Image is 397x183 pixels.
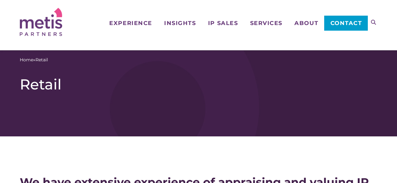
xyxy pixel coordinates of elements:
[20,8,62,36] img: Metis Partners
[20,57,33,63] a: Home
[324,16,368,31] a: Contact
[250,20,282,26] span: Services
[164,20,196,26] span: Insights
[208,20,238,26] span: IP Sales
[20,76,377,93] h1: Retail
[109,20,152,26] span: Experience
[35,57,48,63] span: Retail
[20,57,48,63] span: »
[294,20,318,26] span: About
[330,20,362,26] span: Contact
